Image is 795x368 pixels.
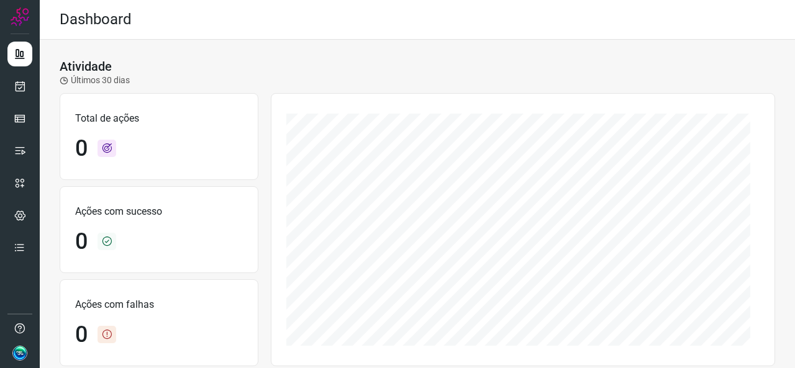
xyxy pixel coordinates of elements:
p: Total de ações [75,111,243,126]
p: Ações com falhas [75,297,243,312]
img: Logo [11,7,29,26]
h1: 0 [75,135,88,162]
h1: 0 [75,228,88,255]
img: b169ae883a764c14770e775416c273a7.jpg [12,346,27,361]
p: Ações com sucesso [75,204,243,219]
h1: 0 [75,321,88,348]
p: Últimos 30 dias [60,74,130,87]
h3: Atividade [60,59,112,74]
h2: Dashboard [60,11,132,29]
